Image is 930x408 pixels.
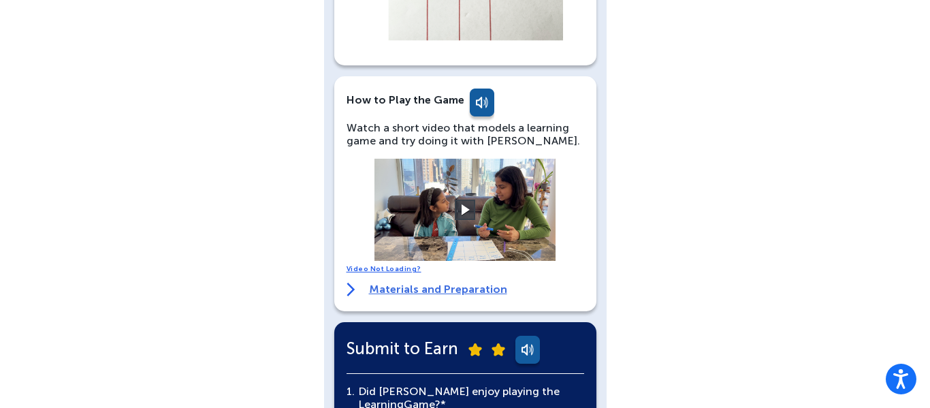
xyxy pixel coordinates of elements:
img: submit-star.png [468,343,482,356]
b: How to Play the Game [347,93,464,106]
img: submit-star.png [492,343,505,356]
a: Materials and Preparation [347,283,507,296]
img: right-arrow.svg [347,283,355,296]
span: Submit to Earn [347,342,458,355]
a: Video Not Loading? [347,265,421,273]
span: 1. [347,385,355,398]
p: Watch a short video that models a learning game and try doing it with [PERSON_NAME]. [347,121,584,147]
